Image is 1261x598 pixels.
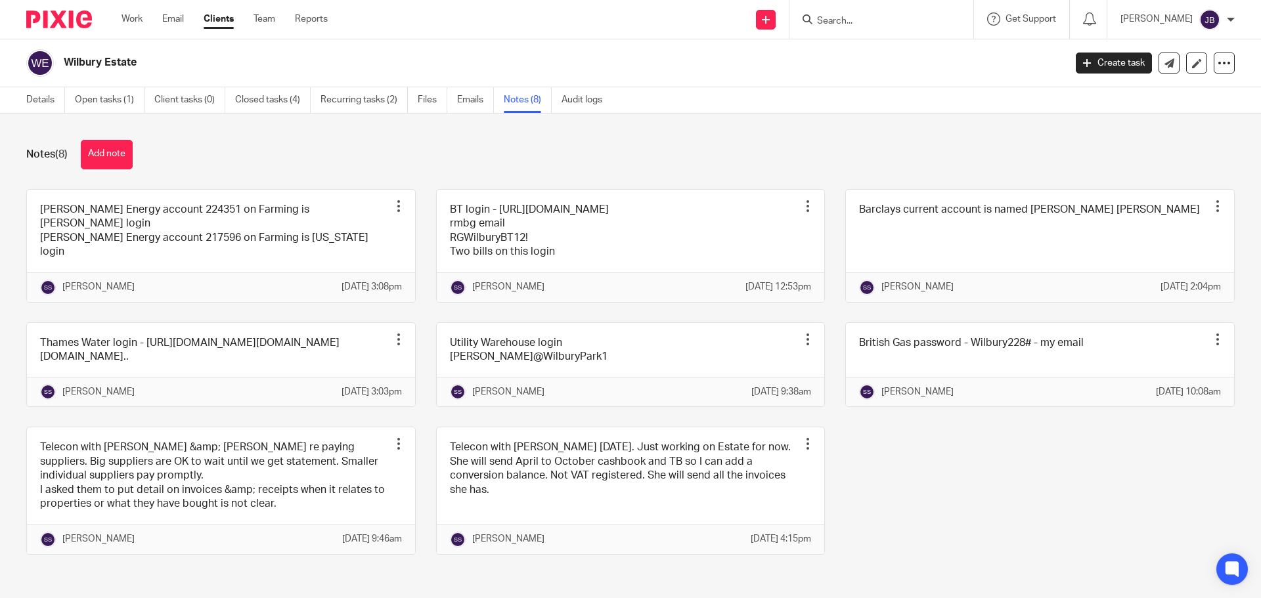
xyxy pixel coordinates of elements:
h2: Wilbury Estate [64,56,858,70]
p: [DATE] 3:08pm [342,280,402,293]
span: (8) [55,149,68,160]
a: Closed tasks (4) [235,87,311,113]
a: Clients [204,12,234,26]
input: Search [816,16,934,28]
p: [PERSON_NAME] [62,532,135,545]
img: svg%3E [450,384,466,400]
a: Team [254,12,275,26]
p: [PERSON_NAME] [881,280,954,293]
a: Open tasks (1) [75,87,144,113]
p: [PERSON_NAME] [62,385,135,398]
p: [DATE] 2:04pm [1161,280,1221,293]
p: [PERSON_NAME] [62,280,135,293]
img: svg%3E [859,384,875,400]
span: Get Support [1006,14,1056,24]
p: [DATE] 10:08am [1156,385,1221,398]
a: Create task [1076,53,1152,74]
img: svg%3E [859,280,875,295]
p: [DATE] 4:15pm [751,532,811,545]
img: svg%3E [40,384,56,400]
a: Work [122,12,143,26]
p: [DATE] 12:53pm [745,280,811,293]
img: svg%3E [40,532,56,547]
img: svg%3E [1199,9,1220,30]
img: svg%3E [26,49,54,77]
img: svg%3E [450,280,466,295]
p: [PERSON_NAME] [472,280,544,293]
a: Email [162,12,184,26]
a: Audit logs [562,87,612,113]
a: Emails [457,87,494,113]
a: Client tasks (0) [154,87,225,113]
p: [DATE] 9:46am [342,532,402,545]
img: svg%3E [40,280,56,295]
img: Pixie [26,11,92,28]
a: Recurring tasks (2) [321,87,408,113]
img: svg%3E [450,532,466,547]
a: Details [26,87,65,113]
p: [PERSON_NAME] [1120,12,1193,26]
p: [DATE] 9:38am [751,385,811,398]
a: Files [418,87,447,113]
p: [PERSON_NAME] [472,532,544,545]
a: Reports [295,12,328,26]
a: Notes (8) [504,87,552,113]
h1: Notes [26,148,68,161]
p: [PERSON_NAME] [881,385,954,398]
p: [DATE] 3:03pm [342,385,402,398]
p: [PERSON_NAME] [472,385,544,398]
button: Add note [81,140,133,169]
